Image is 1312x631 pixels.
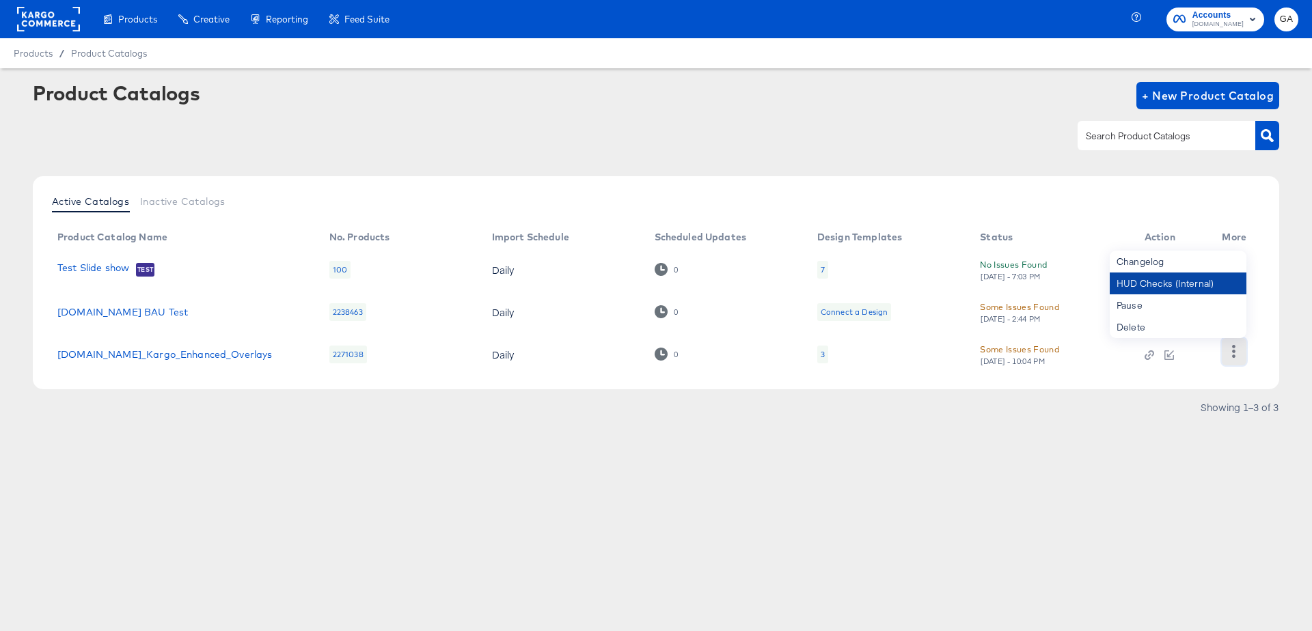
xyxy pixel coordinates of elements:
[266,14,308,25] span: Reporting
[118,14,157,25] span: Products
[193,14,230,25] span: Creative
[329,261,351,279] div: 100
[1110,251,1246,272] div: Changelog
[673,265,679,275] div: 0
[980,342,1059,356] div: Some Issues Found
[817,346,828,363] div: 3
[980,342,1059,366] button: Some Issues Found[DATE] - 10:04 PM
[655,305,679,318] div: 0
[57,232,167,242] div: Product Catalog Name
[1083,128,1229,144] input: Search Product Catalogs
[57,349,273,360] a: [DOMAIN_NAME]_Kargo_Enhanced_Overlays
[481,333,644,376] td: Daily
[1192,19,1244,30] span: [DOMAIN_NAME]
[821,264,825,275] div: 7
[1142,86,1274,105] span: + New Product Catalog
[1280,12,1293,27] span: GA
[33,82,200,104] div: Product Catalogs
[1110,272,1246,294] div: HUD Checks (Internal)
[481,291,644,333] td: Daily
[329,303,366,321] div: 2238463
[655,348,679,361] div: 0
[821,349,825,360] div: 3
[57,307,188,318] a: [DOMAIN_NAME] BAU Test
[673,307,679,317] div: 0
[53,48,71,59] span: /
[344,14,389,25] span: Feed Suite
[57,262,129,276] a: Test Slide show
[817,303,891,321] div: Connect a Design
[980,314,1041,324] div: [DATE] - 2:44 PM
[817,261,828,279] div: 7
[980,300,1059,324] button: Some Issues Found[DATE] - 2:44 PM
[980,300,1059,314] div: Some Issues Found
[1200,402,1279,412] div: Showing 1–3 of 3
[71,48,147,59] a: Product Catalogs
[492,232,569,242] div: Import Schedule
[655,232,747,242] div: Scheduled Updates
[1136,82,1279,109] button: + New Product Catalog
[655,263,679,276] div: 0
[1192,8,1244,23] span: Accounts
[821,307,888,318] div: Connect a Design
[329,346,367,363] div: 2271038
[481,249,644,291] td: Daily
[980,356,1045,366] div: [DATE] - 10:04 PM
[1211,227,1263,249] th: More
[1274,8,1298,31] button: GA
[1110,316,1246,338] div: Delete
[1110,294,1246,316] div: Pause
[817,232,902,242] div: Design Templates
[14,48,53,59] span: Products
[673,350,679,359] div: 0
[1166,8,1264,31] button: Accounts[DOMAIN_NAME]
[329,232,390,242] div: No. Products
[969,227,1134,249] th: Status
[1134,227,1212,249] th: Action
[52,196,129,207] span: Active Catalogs
[136,264,154,275] span: Test
[140,196,225,207] span: Inactive Catalogs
